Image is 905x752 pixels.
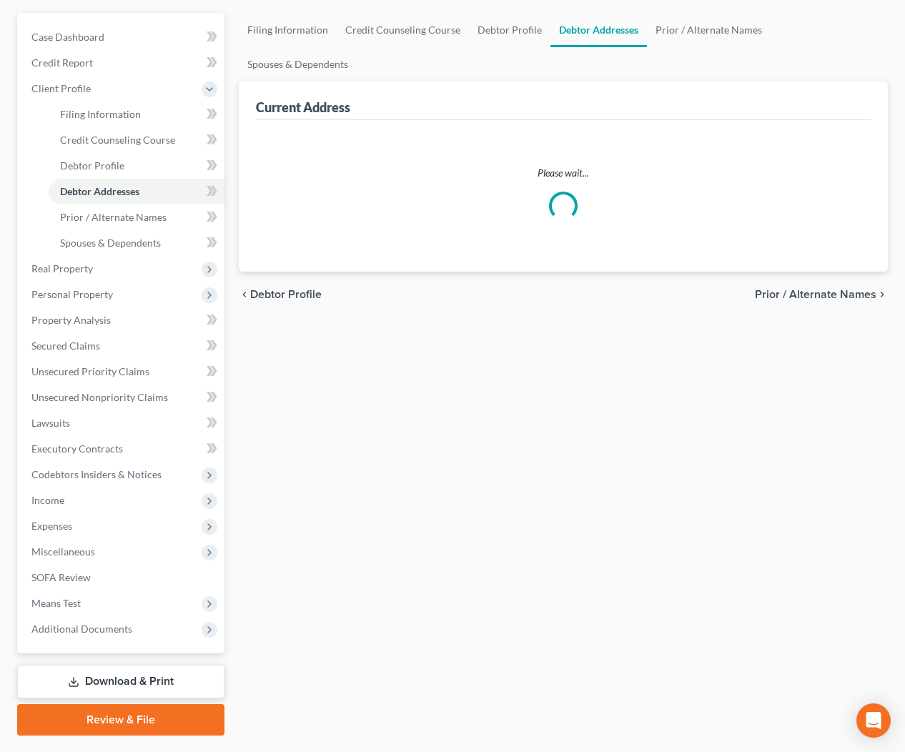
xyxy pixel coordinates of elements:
span: Unsecured Nonpriority Claims [31,391,168,403]
span: Spouses & Dependents [60,237,161,249]
div: Current Address [256,99,350,116]
a: Review & File [17,704,224,736]
a: Spouses & Dependents [239,47,357,81]
span: Executory Contracts [31,442,123,455]
a: Spouses & Dependents [49,230,224,256]
a: Debtor Addresses [49,179,224,204]
span: Secured Claims [31,340,100,352]
a: Prior / Alternate Names [49,204,224,230]
a: Secured Claims [20,333,224,359]
a: Filing Information [239,13,337,47]
span: Debtor Profile [60,159,124,172]
a: Credit Counseling Course [49,127,224,153]
a: Debtor Profile [49,153,224,179]
span: SOFA Review [31,571,91,583]
span: Additional Documents [31,623,132,635]
a: Case Dashboard [20,24,224,50]
span: Property Analysis [31,314,111,326]
span: Filing Information [60,108,141,120]
span: Debtor Profile [250,289,322,300]
a: Debtor Addresses [550,13,647,47]
span: Income [31,494,64,506]
span: Codebtors Insiders & Notices [31,468,162,480]
button: chevron_left Debtor Profile [239,289,322,300]
a: Property Analysis [20,307,224,333]
i: chevron_left [239,289,250,300]
div: Open Intercom Messenger [856,703,891,738]
a: Filing Information [49,102,224,127]
a: Executory Contracts [20,436,224,462]
a: SOFA Review [20,565,224,590]
span: Lawsuits [31,417,70,429]
span: Credit Counseling Course [60,134,175,146]
span: Expenses [31,520,72,532]
a: Lawsuits [20,410,224,436]
i: chevron_right [876,289,888,300]
a: Debtor Profile [469,13,550,47]
span: Prior / Alternate Names [755,289,876,300]
span: Case Dashboard [31,31,104,43]
span: Unsecured Priority Claims [31,365,149,377]
a: Unsecured Nonpriority Claims [20,385,224,410]
span: Prior / Alternate Names [60,211,167,223]
a: Unsecured Priority Claims [20,359,224,385]
span: Personal Property [31,288,113,300]
a: Credit Counseling Course [337,13,469,47]
a: Download & Print [17,665,224,698]
span: Debtor Addresses [60,185,139,197]
span: Miscellaneous [31,545,95,558]
a: Credit Report [20,50,224,76]
a: Prior / Alternate Names [647,13,771,47]
span: Credit Report [31,56,93,69]
span: Real Property [31,262,93,274]
span: Client Profile [31,82,91,94]
button: Prior / Alternate Names chevron_right [755,289,888,300]
p: Please wait... [267,166,860,180]
span: Means Test [31,597,81,609]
